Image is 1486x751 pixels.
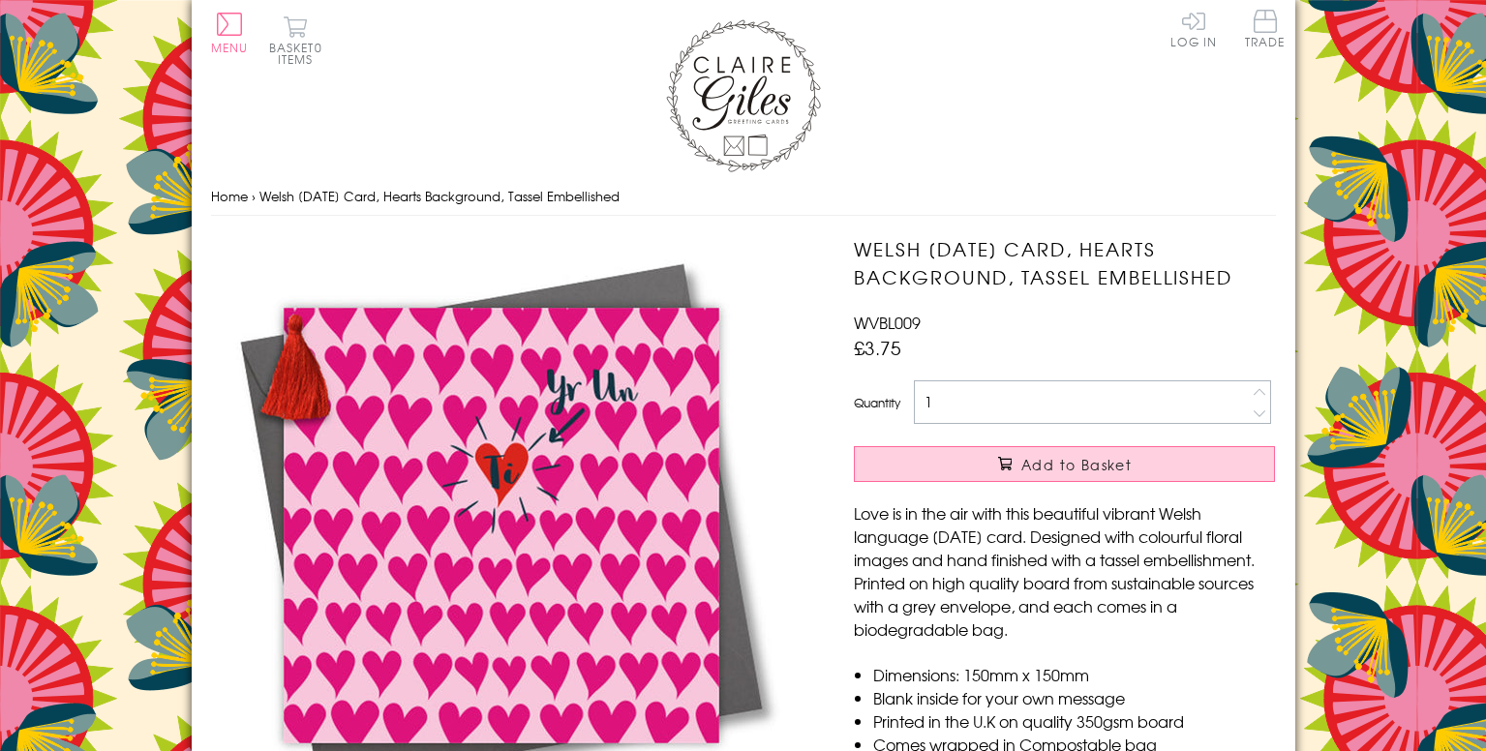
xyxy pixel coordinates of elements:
[211,177,1276,217] nav: breadcrumbs
[259,187,620,205] span: Welsh [DATE] Card, Hearts Background, Tassel Embellished
[1245,10,1286,51] a: Trade
[854,334,901,361] span: £3.75
[269,15,322,65] button: Basket0 items
[854,446,1275,482] button: Add to Basket
[854,501,1275,641] p: Love is in the air with this beautiful vibrant Welsh language [DATE] card. Designed with colourfu...
[873,663,1275,686] li: Dimensions: 150mm x 150mm
[1245,10,1286,47] span: Trade
[854,235,1275,291] h1: Welsh [DATE] Card, Hearts Background, Tassel Embellished
[854,394,900,411] label: Quantity
[1170,10,1217,47] a: Log In
[1021,455,1132,474] span: Add to Basket
[211,39,249,56] span: Menu
[873,686,1275,709] li: Blank inside for your own message
[211,187,248,205] a: Home
[666,19,821,172] img: Claire Giles Greetings Cards
[854,311,921,334] span: WVBL009
[873,709,1275,733] li: Printed in the U.K on quality 350gsm board
[211,13,249,53] button: Menu
[252,187,256,205] span: ›
[278,39,322,68] span: 0 items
